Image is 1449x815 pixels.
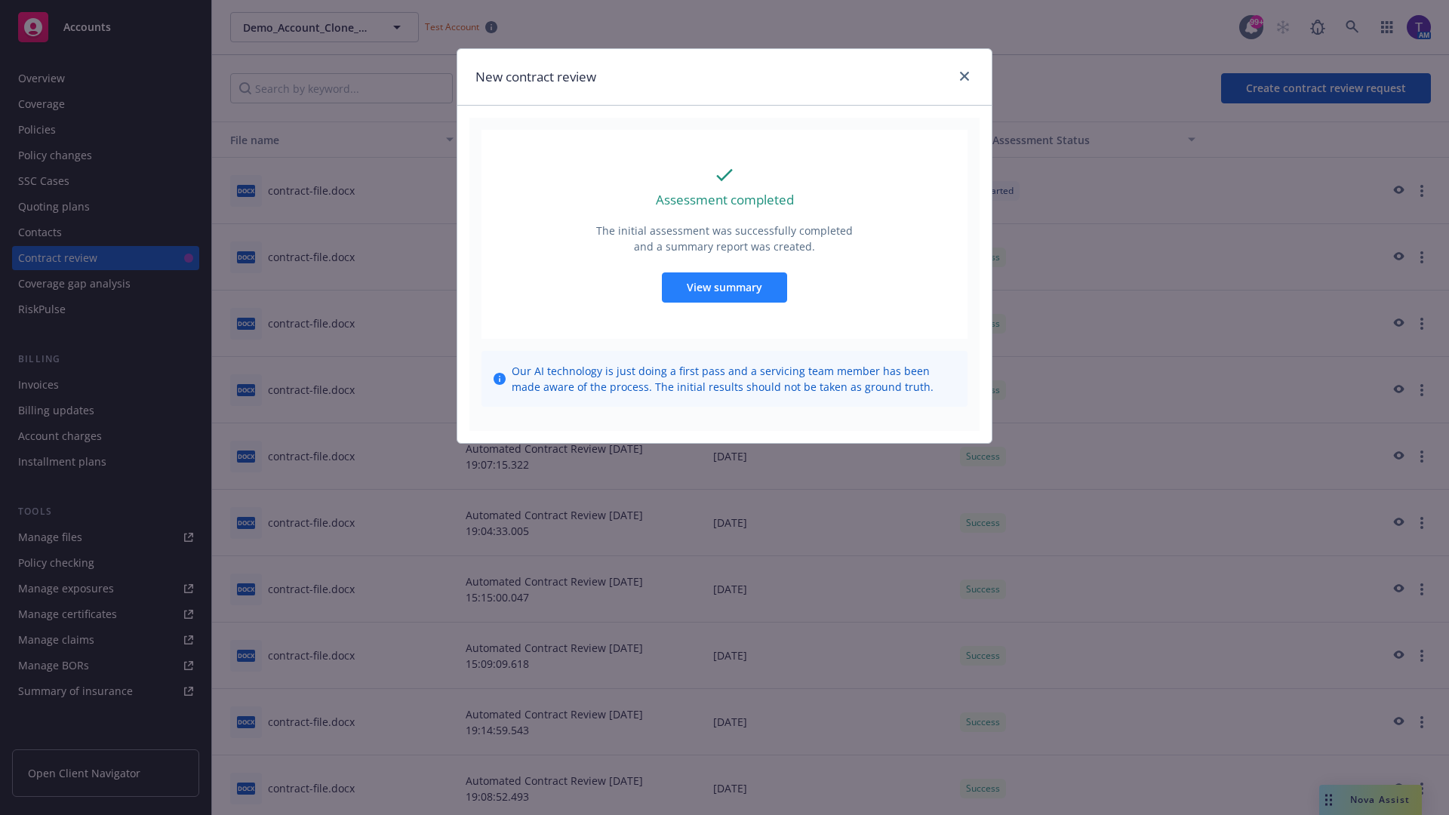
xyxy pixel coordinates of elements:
p: Assessment completed [656,190,794,210]
h1: New contract review [475,67,596,87]
span: View summary [687,280,762,294]
span: Our AI technology is just doing a first pass and a servicing team member has been made aware of t... [512,363,955,395]
a: close [955,67,974,85]
button: View summary [662,272,787,303]
p: The initial assessment was successfully completed and a summary report was created. [595,223,854,254]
